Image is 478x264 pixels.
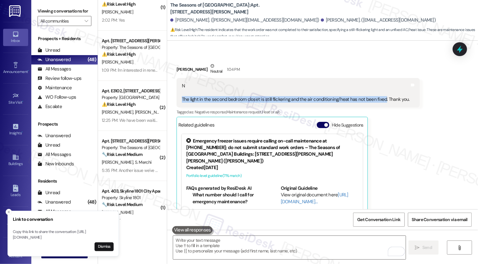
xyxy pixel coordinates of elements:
[182,83,410,103] div: N The light in the second bedroom closet is still flickering and the air conditioning/heat has no...
[177,107,420,116] div: Tagged as:
[186,138,358,165] div: Emergency freezer issues require calling on-call maintenance at [PHONE_NUMBER]; do not submit sta...
[31,178,98,184] div: Residents
[38,66,71,72] div: All Messages
[193,208,264,235] li: For emergency maintenance, residents must call [PHONE_NUMBER] to reach the on-call technician dir...
[102,152,142,157] strong: 🔧 Risk Level: Medium
[38,189,60,196] div: Unread
[281,185,318,191] b: Original Guideline
[422,244,432,251] span: Send
[102,188,160,194] div: Apt. 403, Skyline 1801 City Apartments
[102,202,142,207] strong: 🔧 Risk Level: Medium
[3,244,28,261] a: Account
[102,218,120,223] div: 3:23 PM: Y
[38,47,60,54] div: Unread
[193,192,264,205] li: What number should I call for emergency maintenance?
[281,192,358,205] div: View original document here
[22,130,23,134] span: •
[38,85,72,91] div: Maintenance
[28,69,29,73] span: •
[31,35,98,42] div: Prospects + Residents
[332,122,363,128] label: Hide Suggestions
[177,63,420,78] div: [PERSON_NAME]
[102,94,160,101] div: Property: [GEOGRAPHIC_DATA]
[457,245,462,250] i: 
[186,173,358,179] div: Portfolio level guideline ( 71 % match)
[102,194,160,201] div: Property: Skyline 1801
[86,55,98,65] div: (48)
[38,94,76,101] div: WO Follow-ups
[85,18,88,23] i: 
[102,9,133,15] span: [PERSON_NAME]
[186,164,358,171] div: Created [DATE]
[38,199,71,205] div: Unanswered
[38,161,74,167] div: New Inbounds
[31,121,98,127] div: Prospects
[102,59,133,65] span: [PERSON_NAME]
[38,103,62,110] div: Escalate
[102,44,160,51] div: Property: The Seasons of [GEOGRAPHIC_DATA]
[102,88,160,94] div: Apt. E3102, [STREET_ADDRESS]
[9,5,22,17] img: ResiDesk Logo
[38,151,71,158] div: All Messages
[170,2,296,15] b: The Seasons of [GEOGRAPHIC_DATA]: Apt. [STREET_ADDRESS][PERSON_NAME]
[170,17,319,23] div: [PERSON_NAME]. ([PERSON_NAME][EMAIL_ADDRESS][DOMAIN_NAME])
[135,159,151,165] span: S. Merchi
[178,122,215,131] div: Related guidelines
[3,91,28,107] a: Site Visit •
[102,17,125,23] div: 2:02 PM: Yes
[38,75,81,82] div: Review follow-ups
[102,1,136,7] strong: ⚠️ Risk Level: High
[102,210,133,215] span: [PERSON_NAME]
[415,245,420,250] i: 
[357,216,400,223] span: Get Conversation Link
[6,209,12,215] button: Close toast
[38,132,71,139] div: Unanswered
[102,168,327,173] div: 5:35 PM: Another issue we've noticed [PERSON_NAME] is that we can't open and close the door to th...
[13,229,114,240] p: Copy this link to share the conversation: [URL][DOMAIN_NAME]
[186,185,251,191] b: FAQs generated by ResiDesk AI
[102,138,160,144] div: Apt. [STREET_ADDRESS][PERSON_NAME]
[281,192,348,204] a: [URL][DOMAIN_NAME]…
[225,66,240,73] div: 1:04 PM
[195,109,226,115] span: Negative response ,
[3,214,28,230] a: Templates •
[408,213,472,227] button: Share Conversation via email
[321,17,436,23] div: [PERSON_NAME]. ([EMAIL_ADDRESS][DOMAIN_NAME])
[102,159,135,165] span: [PERSON_NAME]
[209,63,224,76] div: Neutral
[412,216,468,223] span: Share Conversation via email
[170,27,478,40] span: : The resident indicates that the work order was not completed to their satisfaction, specifying ...
[40,16,81,26] input: All communities
[102,38,160,44] div: Apt. [STREET_ADDRESS][PERSON_NAME]
[3,183,28,200] a: Leads
[102,144,160,151] div: Property: The Seasons of [GEOGRAPHIC_DATA]
[102,101,136,107] strong: ⚠️ Risk Level: High
[262,109,280,115] span: Heat or a/c
[135,109,166,115] span: [PERSON_NAME]
[102,109,135,115] span: [PERSON_NAME]
[353,213,404,227] button: Get Conversation Link
[13,216,114,223] h3: Link to conversation
[3,121,28,138] a: Insights •
[173,236,406,259] textarea: To enrich screen reader interactions, please activate Accessibility in Grammarly extension settings
[409,241,439,255] button: Send
[170,27,197,32] strong: ⚠️ Risk Level: High
[38,56,71,63] div: Unanswered
[3,152,28,169] a: Buildings
[38,6,91,16] label: Viewing conversations for
[38,142,60,148] div: Unread
[226,109,262,115] span: Maintenance request ,
[3,29,28,46] a: Inbox
[102,51,136,57] strong: ⚠️ Risk Level: High
[86,197,98,207] div: (48)
[95,242,114,251] button: Dismiss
